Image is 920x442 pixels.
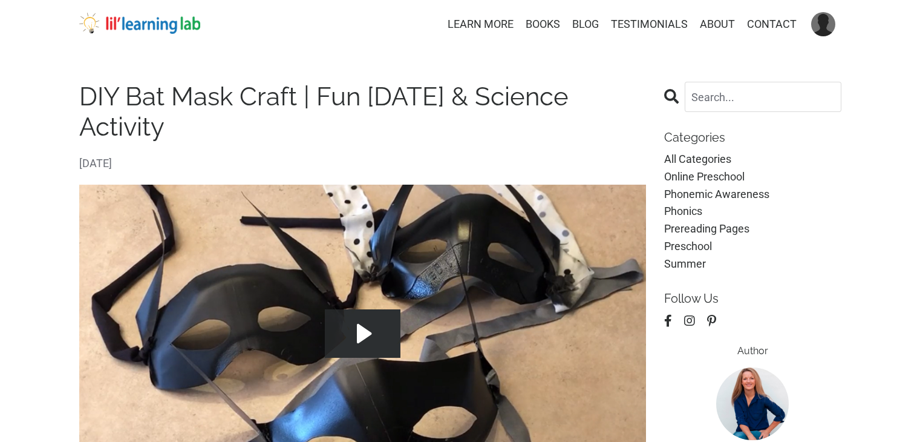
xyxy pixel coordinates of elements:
[685,82,841,112] input: Search...
[79,82,647,143] h1: DIY Bat Mask Craft | Fun [DATE] & Science Activity
[700,16,735,33] a: ABOUT
[448,16,514,33] a: LEARN MORE
[79,155,647,173] span: [DATE]
[664,186,841,203] a: phonemic awareness
[664,151,841,168] a: All Categories
[664,238,841,256] a: preschool
[664,130,841,145] p: Categories
[664,168,841,186] a: online preschool
[664,256,841,273] a: summer
[747,16,797,33] a: CONTACT
[664,291,841,306] p: Follow Us
[664,203,841,220] a: phonics
[611,16,688,33] a: TESTIMONIALS
[526,16,560,33] a: BOOKS
[325,309,400,358] button: Play Video: file-uploads/sites/2147505858/video/1a364-5c66-210-5cd0-30afe54c1_Forest_Day_18-_Bat_...
[811,12,835,36] img: User Avatar
[572,16,599,33] a: BLOG
[664,220,841,238] a: prereading pages
[79,13,200,35] img: lil' learning lab
[664,345,841,357] h6: Author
